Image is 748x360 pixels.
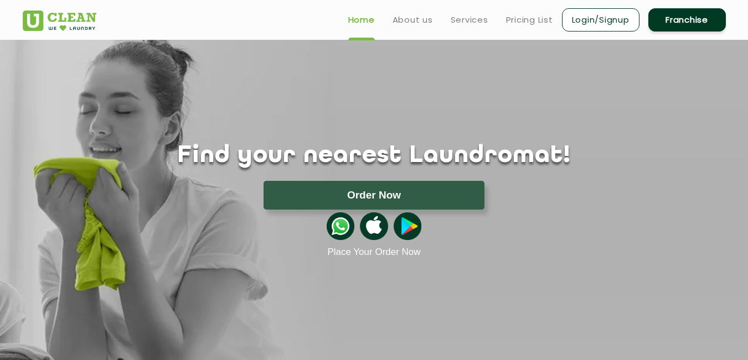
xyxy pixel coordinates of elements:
[14,142,734,170] h1: Find your nearest Laundromat!
[562,8,639,32] a: Login/Signup
[327,212,354,240] img: whatsappicon.png
[451,13,488,27] a: Services
[506,13,553,27] a: Pricing List
[23,11,96,31] img: UClean Laundry and Dry Cleaning
[393,13,433,27] a: About us
[327,247,420,258] a: Place Your Order Now
[348,13,375,27] a: Home
[648,8,726,32] a: Franchise
[394,212,421,240] img: playstoreicon.png
[264,181,484,210] button: Order Now
[360,212,388,240] img: apple-icon.png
